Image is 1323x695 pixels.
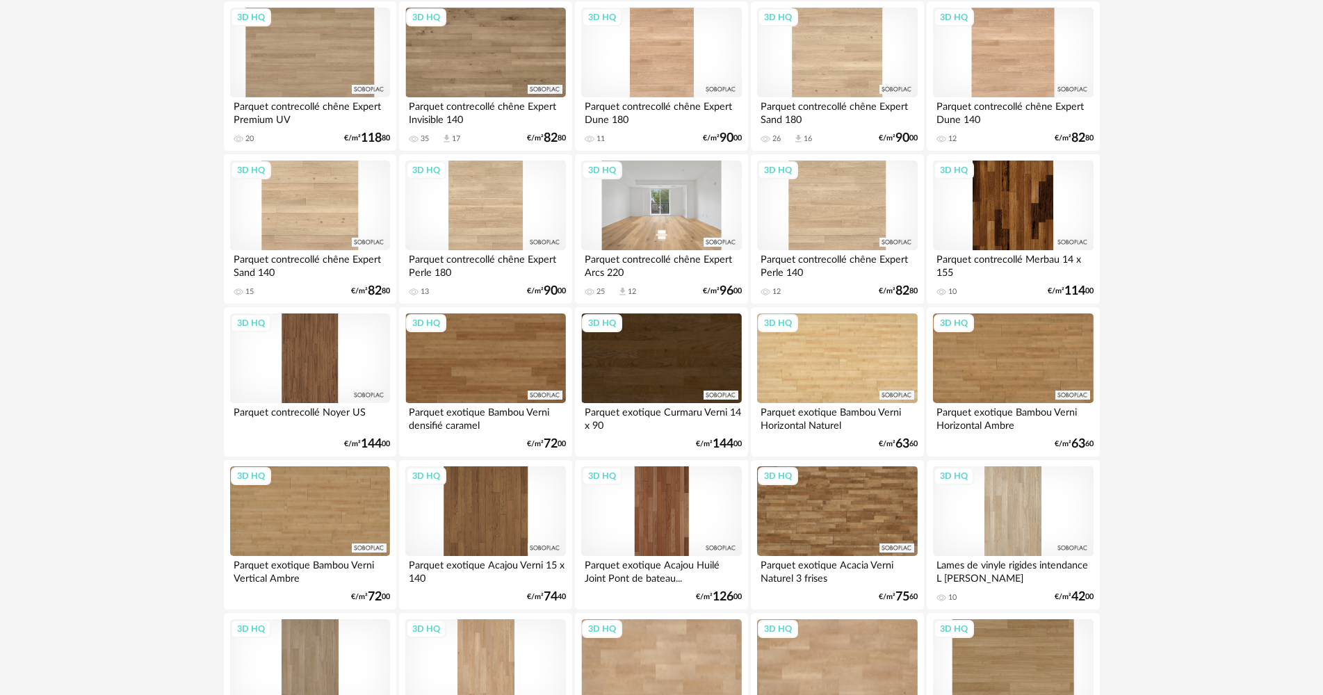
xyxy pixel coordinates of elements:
[405,97,565,125] div: Parquet contrecollé chêne Expert Invisible 140
[544,439,558,449] span: 72
[948,287,957,297] div: 10
[720,133,733,143] span: 90
[368,592,382,602] span: 72
[582,467,622,485] div: 3D HQ
[405,403,565,431] div: Parquet exotique Bambou Verni densifié caramel
[224,154,396,304] a: 3D HQ Parquet contrecollé chêne Expert Sand 140 15 €/m²8280
[405,250,565,278] div: Parquet contrecollé chêne Expert Perle 180
[703,133,742,143] div: €/m² 00
[879,286,918,296] div: €/m² 80
[224,307,396,457] a: 3D HQ Parquet contrecollé Noyer US €/m²14400
[344,133,390,143] div: €/m² 80
[406,8,446,26] div: 3D HQ
[224,1,396,152] a: 3D HQ Parquet contrecollé chêne Expert Premium UV 20 €/m²11880
[575,154,747,304] a: 3D HQ Parquet contrecollé chêne Expert Arcs 220 25 Download icon 12 €/m²9600
[617,286,628,297] span: Download icon
[231,161,271,179] div: 3D HQ
[1048,286,1094,296] div: €/m² 00
[406,620,446,638] div: 3D HQ
[399,307,571,457] a: 3D HQ Parquet exotique Bambou Verni densifié caramel €/m²7200
[527,286,566,296] div: €/m² 00
[948,134,957,144] div: 12
[757,403,917,431] div: Parquet exotique Bambou Verni Horizontal Naturel
[895,592,909,602] span: 75
[713,439,733,449] span: 144
[406,314,446,332] div: 3D HQ
[927,307,1099,457] a: 3D HQ Parquet exotique Bambou Verni Horizontal Ambre €/m²6360
[245,287,254,297] div: 15
[933,250,1093,278] div: Parquet contrecollé Merbau 14 x 155
[1071,133,1085,143] span: 82
[772,287,781,297] div: 12
[696,439,742,449] div: €/m² 00
[927,154,1099,304] a: 3D HQ Parquet contrecollé Merbau 14 x 155 10 €/m²11400
[804,134,812,144] div: 16
[934,8,974,26] div: 3D HQ
[582,8,622,26] div: 3D HQ
[772,134,781,144] div: 26
[452,134,460,144] div: 17
[933,556,1093,584] div: Lames de vinyle rigides intendance L [PERSON_NAME]
[948,593,957,603] div: 10
[720,286,733,296] span: 96
[441,133,452,144] span: Download icon
[596,287,605,297] div: 25
[934,467,974,485] div: 3D HQ
[361,133,382,143] span: 118
[758,161,798,179] div: 3D HQ
[596,134,605,144] div: 11
[879,133,918,143] div: €/m² 00
[751,460,923,610] a: 3D HQ Parquet exotique Acacia Verni Naturel 3 frises €/m²7560
[230,403,390,431] div: Parquet contrecollé Noyer US
[758,314,798,332] div: 3D HQ
[1071,592,1085,602] span: 42
[231,8,271,26] div: 3D HQ
[582,314,622,332] div: 3D HQ
[934,314,974,332] div: 3D HQ
[527,439,566,449] div: €/m² 00
[713,592,733,602] span: 126
[927,1,1099,152] a: 3D HQ Parquet contrecollé chêne Expert Dune 140 12 €/m²8280
[757,250,917,278] div: Parquet contrecollé chêne Expert Perle 140
[351,592,390,602] div: €/m² 00
[582,161,622,179] div: 3D HQ
[399,154,571,304] a: 3D HQ Parquet contrecollé chêne Expert Perle 180 13 €/m²9000
[581,97,741,125] div: Parquet contrecollé chêne Expert Dune 180
[544,286,558,296] span: 90
[895,133,909,143] span: 90
[406,161,446,179] div: 3D HQ
[581,250,741,278] div: Parquet contrecollé chêne Expert Arcs 220
[421,287,429,297] div: 13
[1055,592,1094,602] div: €/m² 00
[751,154,923,304] a: 3D HQ Parquet contrecollé chêne Expert Perle 140 12 €/m²8280
[927,460,1099,610] a: 3D HQ Lames de vinyle rigides intendance L [PERSON_NAME] 10 €/m²4200
[351,286,390,296] div: €/m² 80
[405,556,565,584] div: Parquet exotique Acajou Verni 15 x 140
[934,620,974,638] div: 3D HQ
[1071,439,1085,449] span: 63
[575,460,747,610] a: 3D HQ Parquet exotique Acajou Huilé Joint Pont de bateau... €/m²12600
[575,1,747,152] a: 3D HQ Parquet contrecollé chêne Expert Dune 180 11 €/m²9000
[751,1,923,152] a: 3D HQ Parquet contrecollé chêne Expert Sand 180 26 Download icon 16 €/m²9000
[758,620,798,638] div: 3D HQ
[751,307,923,457] a: 3D HQ Parquet exotique Bambou Verni Horizontal Naturel €/m²6360
[544,592,558,602] span: 74
[933,97,1093,125] div: Parquet contrecollé chêne Expert Dune 140
[581,556,741,584] div: Parquet exotique Acajou Huilé Joint Pont de bateau...
[1064,286,1085,296] span: 114
[399,460,571,610] a: 3D HQ Parquet exotique Acajou Verni 15 x 140 €/m²7440
[895,286,909,296] span: 82
[230,556,390,584] div: Parquet exotique Bambou Verni Vertical Ambre
[758,467,798,485] div: 3D HQ
[1055,133,1094,143] div: €/m² 80
[1055,439,1094,449] div: €/m² 60
[527,133,566,143] div: €/m² 80
[344,439,390,449] div: €/m² 00
[224,460,396,610] a: 3D HQ Parquet exotique Bambou Verni Vertical Ambre €/m²7200
[696,592,742,602] div: €/m² 00
[934,161,974,179] div: 3D HQ
[879,439,918,449] div: €/m² 60
[245,134,254,144] div: 20
[757,97,917,125] div: Parquet contrecollé chêne Expert Sand 180
[628,287,636,297] div: 12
